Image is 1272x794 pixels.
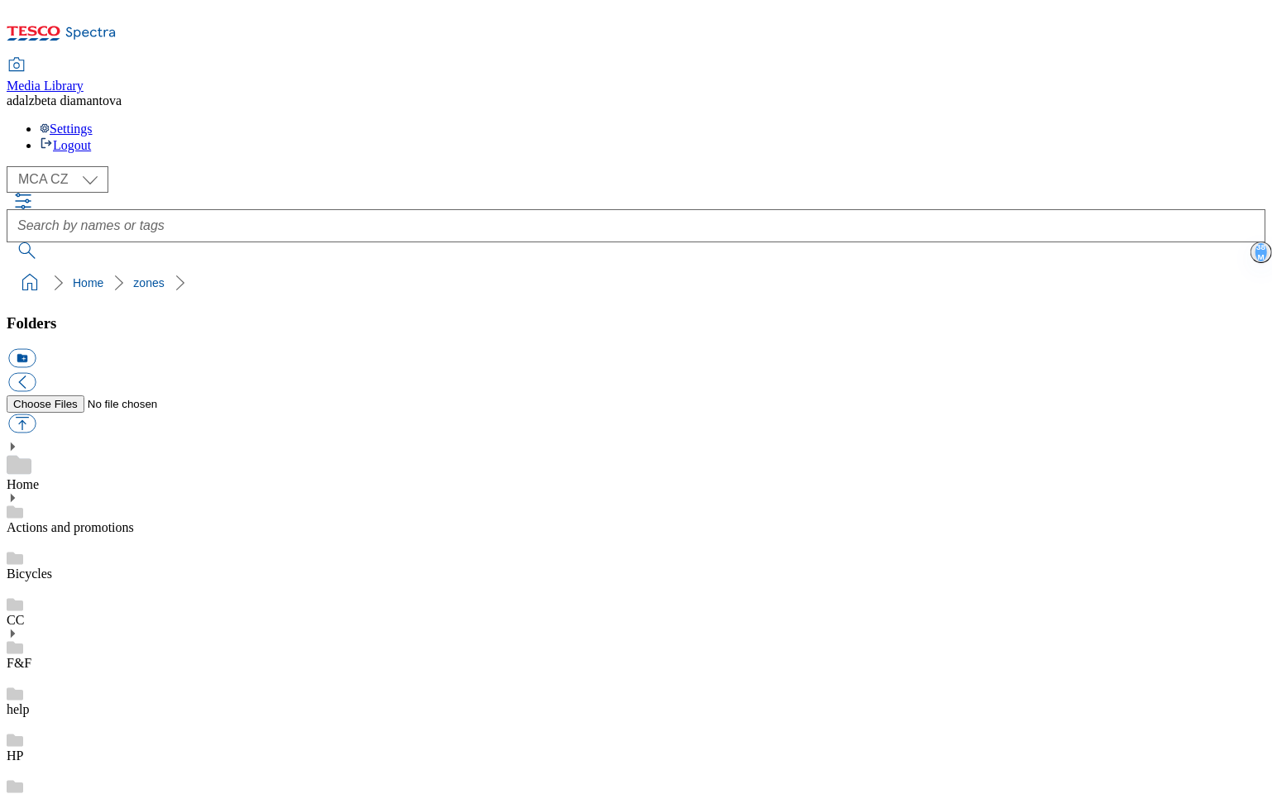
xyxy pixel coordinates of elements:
[17,270,43,296] a: home
[7,702,30,716] a: help
[7,520,134,534] a: Actions and promotions
[7,209,1265,242] input: Search by names or tags
[133,276,164,289] a: zones
[7,613,24,627] a: CC
[7,477,39,491] a: Home
[73,276,103,289] a: Home
[7,59,84,93] a: Media Library
[7,93,19,108] span: ad
[7,314,1265,332] h3: Folders
[19,93,122,108] span: alzbeta diamantova
[7,567,52,581] a: Bicycles
[40,138,91,152] a: Logout
[40,122,93,136] a: Settings
[7,656,31,670] a: F&F
[7,79,84,93] span: Media Library
[7,749,23,763] a: HP
[7,267,1265,299] nav: breadcrumb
